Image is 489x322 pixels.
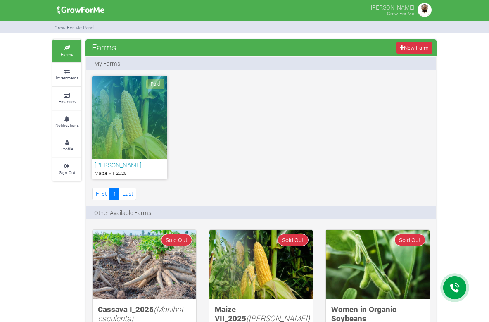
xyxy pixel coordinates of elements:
a: Sign Out [52,158,81,181]
img: growforme image [209,230,313,299]
a: First [92,188,110,200]
img: growforme image [326,230,430,299]
img: growforme image [93,230,196,299]
small: Grow For Me Panel [55,24,95,31]
small: Notifications [55,122,79,128]
a: Last [119,188,136,200]
small: Grow For Me [387,10,414,17]
p: My Farms [94,59,120,68]
a: New Farm [396,42,432,54]
a: Finances [52,87,81,110]
img: growforme image [416,2,433,18]
a: Profile [52,134,81,157]
span: Farms [90,39,119,55]
a: Farms [52,40,81,62]
a: Notifications [52,111,81,134]
small: Farms [61,51,73,57]
span: Sold Out [161,234,192,246]
p: [PERSON_NAME] [371,2,414,12]
small: Investments [56,75,78,81]
img: growforme image [54,2,107,18]
nav: Page Navigation [92,188,136,200]
span: Paid [146,79,164,89]
a: 1 [109,188,119,200]
a: Investments [52,63,81,86]
small: Finances [59,98,76,104]
small: Sign Out [59,169,75,175]
a: Paid [PERSON_NAME]… Maize Vii_2025 [92,76,167,179]
small: Profile [61,146,73,152]
p: Other Available Farms [94,208,151,217]
h6: [PERSON_NAME]… [95,161,165,169]
span: Sold Out [394,234,425,246]
span: Sold Out [278,234,309,246]
p: Maize Vii_2025 [95,170,165,177]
